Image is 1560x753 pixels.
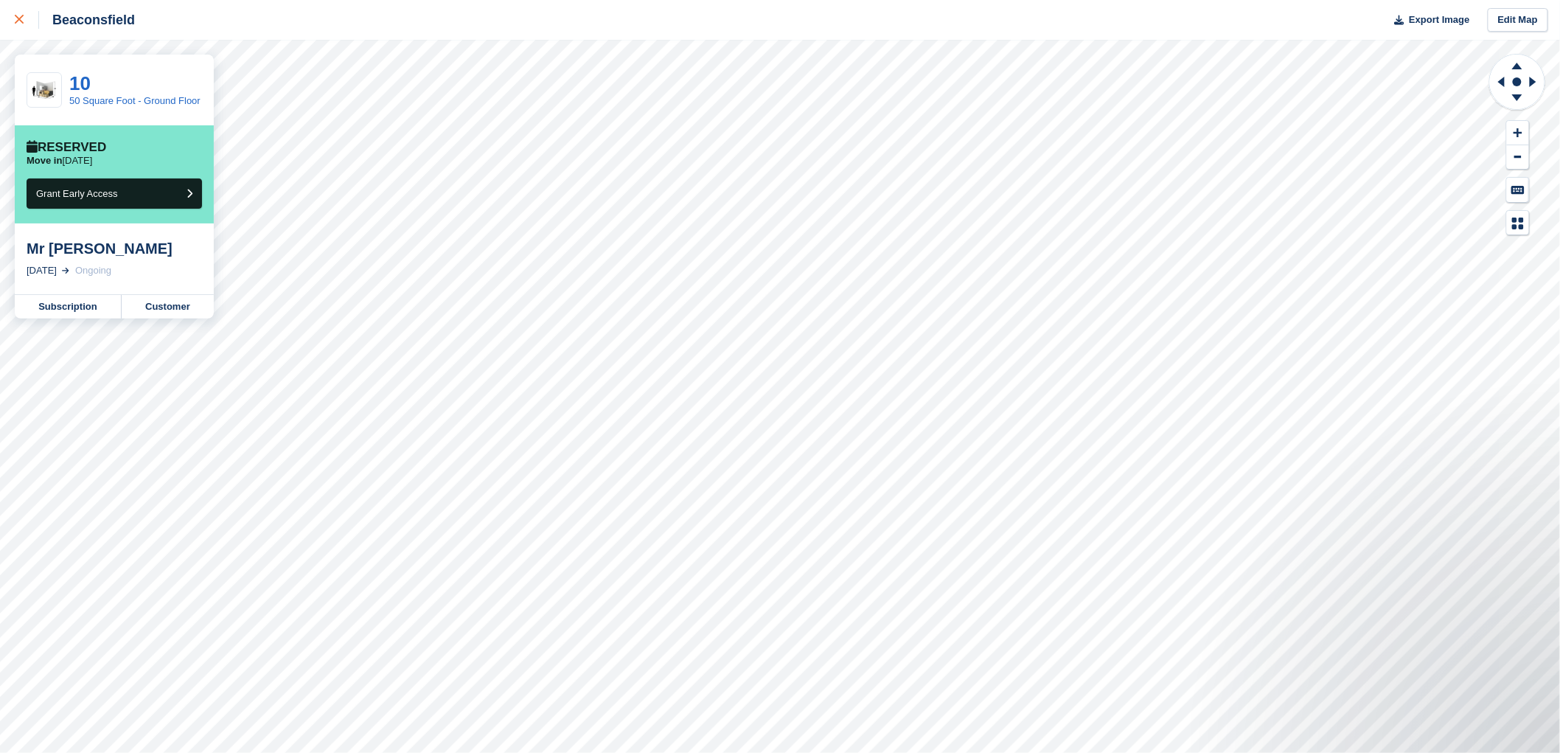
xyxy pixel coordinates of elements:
p: [DATE] [27,155,92,167]
button: Zoom In [1507,121,1529,145]
a: 50 Square Foot - Ground Floor [69,95,201,106]
img: arrow-right-light-icn-cde0832a797a2874e46488d9cf13f60e5c3a73dbe684e267c42b8395dfbc2abf.svg [62,268,69,274]
div: Ongoing [75,263,111,278]
span: Move in [27,155,62,166]
a: Subscription [15,295,122,319]
div: Mr [PERSON_NAME] [27,240,202,257]
button: Map Legend [1507,211,1529,235]
button: Export Image [1386,8,1470,32]
div: Beaconsfield [39,11,135,29]
span: Grant Early Access [36,188,118,199]
a: Edit Map [1488,8,1548,32]
a: 10 [69,72,91,94]
div: [DATE] [27,263,57,278]
div: Reserved [27,140,106,155]
button: Zoom Out [1507,145,1529,170]
a: Customer [122,295,214,319]
img: 50.jpg [27,77,61,103]
span: Export Image [1409,13,1469,27]
button: Keyboard Shortcuts [1507,178,1529,202]
button: Grant Early Access [27,178,202,209]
